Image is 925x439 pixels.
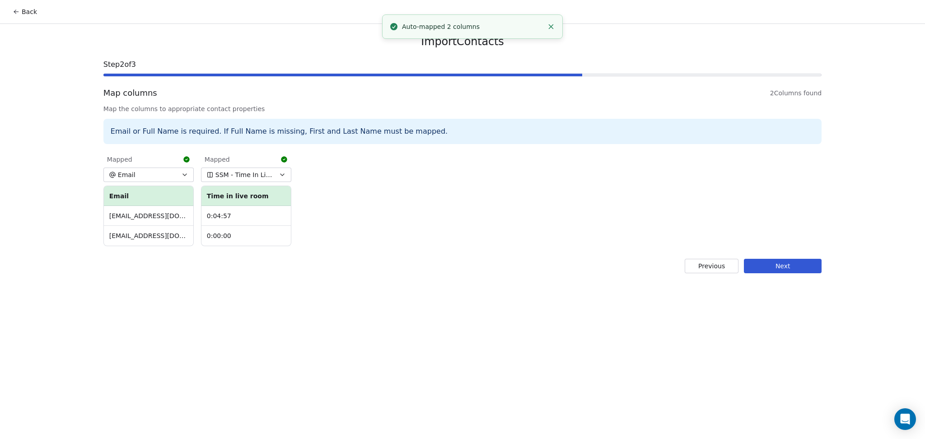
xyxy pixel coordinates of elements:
[894,408,916,430] div: Open Intercom Messenger
[103,59,822,70] span: Step 2 of 3
[107,155,132,164] span: Mapped
[118,170,135,179] span: Email
[201,206,291,226] td: 0:04:57
[104,206,193,226] td: [EMAIL_ADDRESS][DOMAIN_NAME]
[201,226,291,246] td: 0:00:00
[7,4,42,20] button: Back
[205,155,230,164] span: Mapped
[104,226,193,246] td: [EMAIL_ADDRESS][DOMAIN_NAME]
[103,104,822,113] span: Map the columns to appropriate contact properties
[685,259,738,273] button: Previous
[104,186,193,206] th: Email
[545,21,557,33] button: Close toast
[770,89,822,98] span: 2 Columns found
[215,170,274,179] span: SSM - Time In Live Room
[103,119,822,144] div: Email or Full Name is required. If Full Name is missing, First and Last Name must be mapped.
[103,87,157,99] span: Map columns
[402,22,543,32] div: Auto-mapped 2 columns
[201,186,291,206] th: Time in live room
[744,259,822,273] button: Next
[421,35,504,48] span: Import Contacts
